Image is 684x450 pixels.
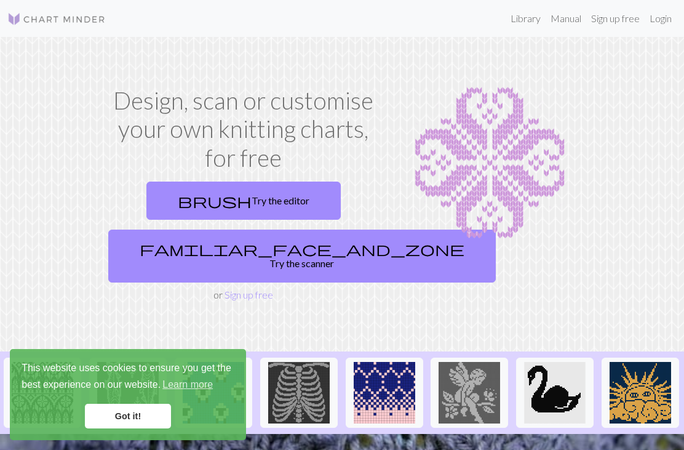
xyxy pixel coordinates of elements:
a: Manual [546,6,586,31]
a: tracery [4,385,81,397]
button: IMG_8664.jpeg [602,358,679,428]
a: New Piskel-1.png (2).png [260,385,338,397]
img: Chart example [399,86,581,240]
button: Idee [346,358,423,428]
img: IMG_8664.jpeg [610,362,671,424]
img: Idee [354,362,415,424]
span: familiar_face_and_zone [140,240,464,257]
img: IMG_0291.jpeg [524,362,586,424]
a: dismiss cookie message [85,404,171,428]
a: learn more about cookies [161,376,215,394]
a: Try the editor [146,182,341,220]
a: Idee [346,385,423,397]
h1: Design, scan or customise your own knitting charts, for free [103,86,384,172]
a: Sign up free [225,289,273,300]
a: IMG_8664.jpeg [602,385,679,397]
img: angel practice [439,362,500,424]
a: Sign up free [586,6,645,31]
a: Try the scanner [108,230,496,283]
button: tracery [4,358,81,428]
div: or [103,177,384,302]
button: IMG_0291.jpeg [516,358,594,428]
a: Login [645,6,677,31]
img: Logo [7,12,106,26]
span: brush [178,192,252,209]
img: New Piskel-1.png (2).png [268,362,330,424]
div: cookieconsent [10,349,246,440]
a: IMG_0291.jpeg [516,385,594,397]
button: New Piskel-1.png (2).png [260,358,338,428]
a: Library [506,6,546,31]
a: angel practice [431,385,508,397]
button: angel practice [431,358,508,428]
span: This website uses cookies to ensure you get the best experience on our website. [22,361,234,394]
